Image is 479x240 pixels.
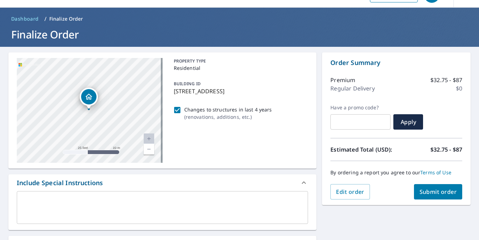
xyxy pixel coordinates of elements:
li: / [44,15,47,23]
p: Order Summary [330,58,462,67]
nav: breadcrumb [8,13,471,24]
p: Changes to structures in last 4 years [184,106,272,113]
span: Submit order [420,188,457,196]
span: Apply [399,118,417,126]
p: Estimated Total (USD): [330,145,396,154]
span: Edit order [336,188,364,196]
p: Finalize Order [49,15,83,22]
p: [STREET_ADDRESS] [174,87,306,95]
div: Include Special Instructions [17,178,103,188]
p: Premium [330,76,355,84]
a: Terms of Use [420,169,451,176]
button: Edit order [330,184,370,199]
p: PROPERTY TYPE [174,58,306,64]
a: Current Level 20, Zoom In Disabled [144,133,154,144]
p: By ordering a report you agree to our [330,169,462,176]
p: $0 [456,84,462,93]
p: $32.75 - $87 [430,76,462,84]
a: Current Level 20, Zoom Out [144,144,154,154]
div: Dropped pin, building 1, Residential property, 6515 Alden Dr West Bloomfield, MI 48324 [80,88,98,109]
a: Dashboard [8,13,42,24]
p: Residential [174,64,306,72]
h1: Finalize Order [8,27,471,42]
button: Apply [393,114,423,130]
p: Regular Delivery [330,84,374,93]
p: $32.75 - $87 [430,145,462,154]
p: BUILDING ID [174,81,201,87]
p: ( renovations, additions, etc. ) [184,113,272,121]
button: Submit order [414,184,463,199]
div: Include Special Instructions [8,174,316,191]
label: Have a promo code? [330,104,391,111]
span: Dashboard [11,15,39,22]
